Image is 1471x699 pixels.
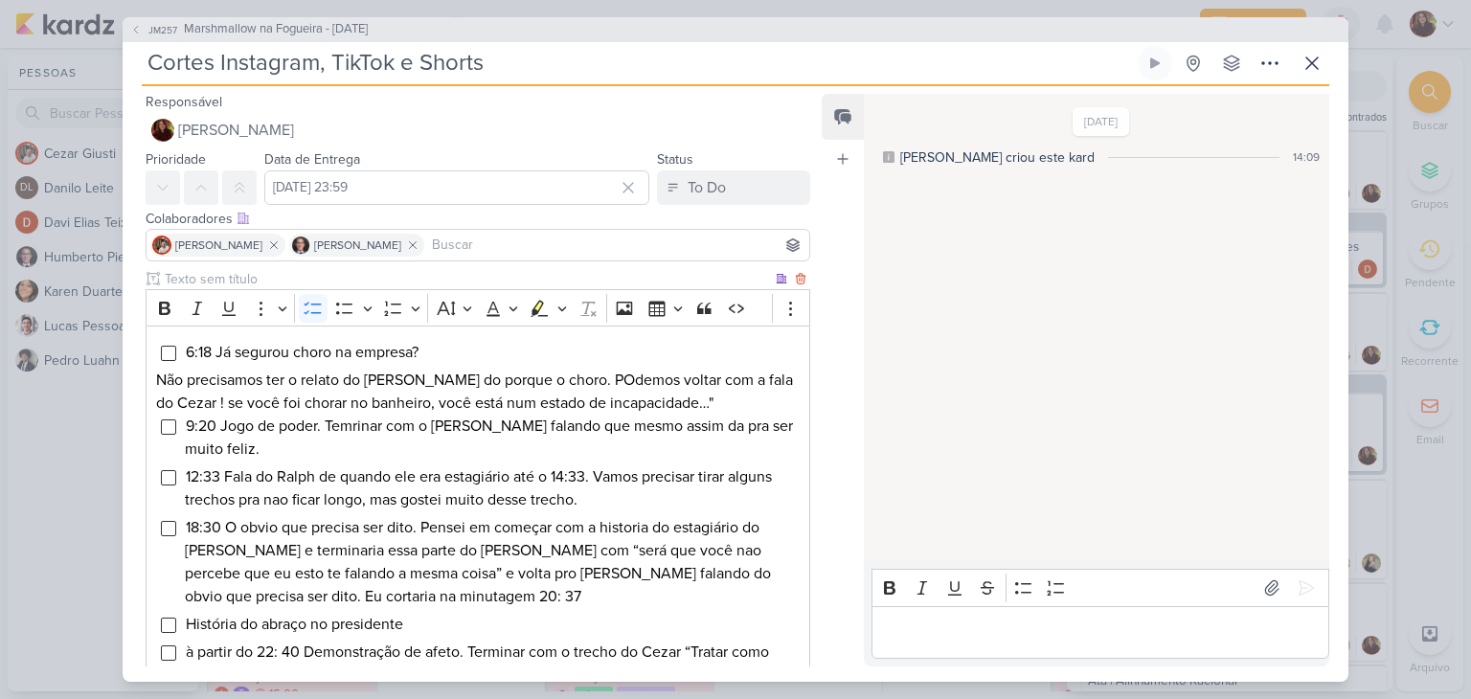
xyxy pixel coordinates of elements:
[146,94,222,110] label: Responsável
[146,151,206,168] label: Prioridade
[428,234,805,257] input: Buscar
[186,615,403,634] span: História do abraço no presidente
[1147,56,1163,71] div: Ligar relógio
[185,518,771,606] span: 18:30 O obvio que precisa ser dito. Pensei em começar com a historia do estagiário do [PERSON_NAM...
[146,113,810,147] button: [PERSON_NAME]
[152,236,171,255] img: Cezar Giusti
[175,237,262,254] span: [PERSON_NAME]
[146,289,810,327] div: Editor toolbar
[657,151,693,168] label: Status
[186,343,419,362] span: 6:18 Já segurou choro na empresa?
[314,237,401,254] span: [PERSON_NAME]
[871,606,1329,659] div: Editor editing area: main
[178,119,294,142] span: [PERSON_NAME]
[185,417,793,459] span: 9:20 Jogo de poder. Temrinar com o [PERSON_NAME] falando que mesmo assim da pra ser muito feliz.
[657,170,810,205] button: To Do
[688,176,726,199] div: To Do
[264,151,360,168] label: Data de Entrega
[185,467,772,509] span: 12:33 Fala do Ralph de quando ele era estagiário até o 14:33. Vamos precisar tirar alguns trechos...
[185,643,769,685] span: à partir do 22: 40 Demonstração de afeto. Terminar com o trecho do Cezar “Tratar como você gotari...
[142,46,1134,80] input: Kard Sem Título
[264,170,649,205] input: Select a date
[291,236,310,255] img: Humberto Piedade
[146,209,810,229] div: Colaboradores
[1293,148,1320,166] div: 14:09
[156,369,800,415] p: Não precisamos ter o relato do [PERSON_NAME] do porque o choro. POdemos voltar com a fala do Ceza...
[900,147,1095,168] div: [PERSON_NAME] criou este kard
[151,119,174,142] img: Jaqueline Molina
[161,269,772,289] input: Texto sem título
[871,569,1329,606] div: Editor toolbar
